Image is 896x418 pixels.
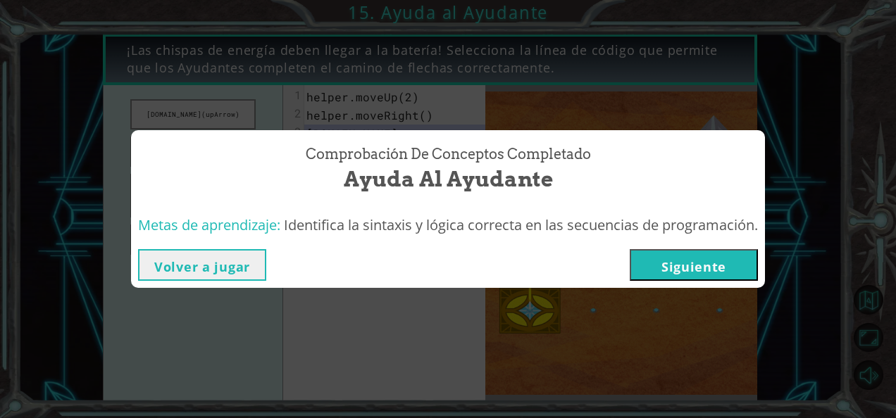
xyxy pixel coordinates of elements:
[306,144,591,165] span: Comprobación de conceptos Completado
[138,249,266,281] button: Volver a jugar
[344,164,553,194] span: Ayuda al Ayudante
[630,249,758,281] button: Siguiente
[138,215,280,234] span: Metas de aprendizaje:
[284,215,758,234] span: Identifica la sintaxis y lógica correcta en las secuencias de programación.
